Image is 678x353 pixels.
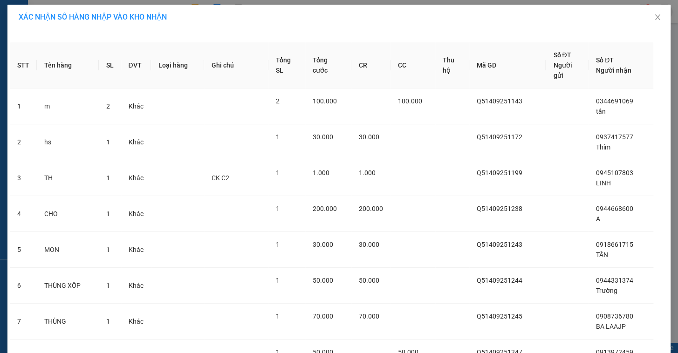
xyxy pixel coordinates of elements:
[313,312,333,320] span: 70.000
[596,251,608,258] span: TẤN
[37,42,99,88] th: Tên hàng
[276,97,280,105] span: 2
[151,42,204,88] th: Loại hàng
[37,124,99,160] td: hs
[121,232,151,268] td: Khác
[276,312,280,320] span: 1
[106,174,110,182] span: 1
[276,241,280,248] span: 1
[37,304,99,339] td: THÙNG
[276,133,280,141] span: 1
[596,215,600,223] span: A
[106,282,110,289] span: 1
[37,160,99,196] td: TH
[477,312,522,320] span: Q51409251245
[10,268,37,304] td: 6
[10,124,37,160] td: 2
[477,241,522,248] span: Q51409251243
[121,160,151,196] td: Khác
[359,277,379,284] span: 50.000
[10,160,37,196] td: 3
[10,232,37,268] td: 5
[596,56,614,64] span: Số ĐT
[313,241,333,248] span: 30.000
[359,205,383,212] span: 200.000
[477,169,522,176] span: Q51409251199
[654,14,661,21] span: close
[351,42,390,88] th: CR
[477,205,522,212] span: Q51409251238
[10,42,37,88] th: STT
[596,108,606,115] span: tần
[7,61,21,71] span: CR :
[359,241,379,248] span: 30.000
[313,97,337,105] span: 100.000
[359,169,376,176] span: 1.000
[596,241,633,248] span: 0918661715
[477,133,522,141] span: Q51409251172
[10,88,37,124] td: 1
[276,277,280,284] span: 1
[596,179,611,187] span: LINH
[106,102,110,110] span: 2
[359,312,379,320] span: 70.000
[313,277,333,284] span: 50.000
[106,318,110,325] span: 1
[121,88,151,124] td: Khác
[67,8,132,30] div: Trạm Quận 5
[398,97,422,105] span: 100.000
[359,133,379,141] span: 30.000
[268,42,306,88] th: Tổng SL
[37,196,99,232] td: CHO
[313,205,337,212] span: 200.000
[204,42,268,88] th: Ghi chú
[276,169,280,176] span: 1
[8,8,60,30] div: Trạm Đầm Dơi
[596,205,633,212] span: 0944668600
[19,13,167,21] span: XÁC NHẬN SỐ HÀNG NHẬP VÀO KHO NHẬN
[212,174,229,182] span: CK C2
[644,5,671,31] button: Close
[469,42,546,88] th: Mã GD
[596,287,617,294] span: Trường
[596,97,633,105] span: 0344691069
[121,196,151,232] td: Khác
[121,42,151,88] th: ĐVT
[67,9,89,19] span: Nhận:
[553,51,571,59] span: Số ĐT
[106,138,110,146] span: 1
[596,323,626,330] span: BA LAAJP
[7,60,62,71] div: 200.000
[67,41,132,54] div: 0918286139
[596,312,633,320] span: 0908736780
[596,67,631,74] span: Người nhận
[67,30,132,41] div: diễn
[106,246,110,253] span: 1
[596,143,610,151] span: Thím
[121,268,151,304] td: Khác
[596,169,633,176] span: 0945107803
[121,124,151,160] td: Khác
[313,169,329,176] span: 1.000
[37,268,99,304] td: THÙNG XỐP
[305,42,351,88] th: Tổng cước
[313,133,333,141] span: 30.000
[596,277,633,284] span: 0944331374
[477,97,522,105] span: Q51409251143
[10,304,37,339] td: 7
[10,196,37,232] td: 4
[596,133,633,141] span: 0937417577
[477,277,522,284] span: Q51409251244
[390,42,435,88] th: CC
[276,205,280,212] span: 1
[435,42,469,88] th: Thu hộ
[37,88,99,124] td: m
[121,304,151,339] td: Khác
[37,232,99,268] td: MON
[99,42,121,88] th: SL
[8,9,22,19] span: Gửi:
[553,61,572,79] span: Người gửi
[106,210,110,217] span: 1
